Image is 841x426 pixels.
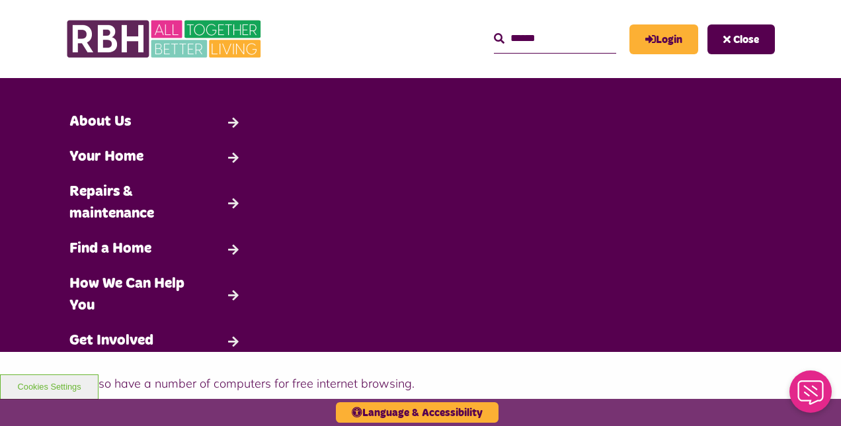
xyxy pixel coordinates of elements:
[733,34,759,45] span: Close
[707,24,775,54] button: Navigation
[63,175,249,232] a: Repairs & maintenance
[63,232,249,267] a: Find a Home
[494,24,616,53] input: Search
[66,13,264,65] img: RBH
[629,24,698,54] a: MyRBH
[63,140,249,175] a: Your Home
[63,323,249,359] a: Get Involved
[63,105,249,140] a: About Us
[66,374,775,392] p: We also have a number of computers for free internet browsing.
[63,267,249,323] a: How We Can Help You
[336,402,499,423] button: Language & Accessibility
[781,366,841,426] iframe: Netcall Web Assistant for live chat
